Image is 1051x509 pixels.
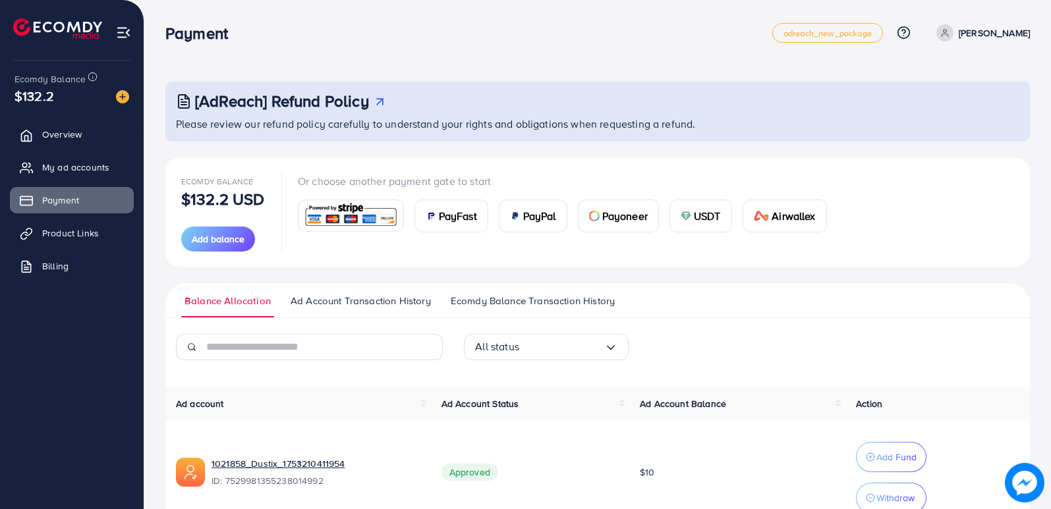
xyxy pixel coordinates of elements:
[195,92,369,111] h3: [AdReach] Refund Policy
[42,128,82,141] span: Overview
[10,154,134,180] a: My ad accounts
[876,490,915,506] p: Withdraw
[291,294,431,308] span: Ad Account Transaction History
[192,232,244,246] span: Add balance
[181,176,253,187] span: Ecomdy Balance
[10,187,134,213] a: Payment
[856,397,882,410] span: Action
[42,227,99,240] span: Product Links
[10,253,134,279] a: Billing
[464,334,629,360] div: Search for option
[42,161,109,174] span: My ad accounts
[523,208,556,224] span: PayPal
[176,116,1022,132] p: Please review our refund policy carefully to understand your rights and obligations when requesti...
[640,397,726,410] span: Ad Account Balance
[298,200,404,232] a: card
[694,208,721,224] span: USDT
[10,121,134,147] a: Overview
[165,24,239,43] h3: Payment
[519,336,604,357] input: Search for option
[298,173,838,189] p: Or choose another payment gate to start
[772,23,883,43] a: adreach_new_package
[176,397,224,410] span: Ad account
[185,294,271,308] span: Balance Allocation
[14,72,86,86] span: Ecomdy Balance
[783,29,872,38] span: adreach_new_package
[414,200,488,232] a: cardPayFast
[212,457,420,487] div: <span class='underline'>1021858_Dustix_1753210411954</span></br>7529981355238014992
[439,208,477,224] span: PayFast
[499,200,567,232] a: cardPayPal
[931,24,1030,41] a: [PERSON_NAME]
[451,294,615,308] span: Ecomdy Balance Transaction History
[743,200,827,232] a: cardAirwallex
[856,442,926,472] button: Add Fund
[681,211,691,221] img: card
[959,25,1030,41] p: [PERSON_NAME]
[589,211,600,221] img: card
[302,201,399,230] img: card
[876,449,917,465] p: Add Fund
[42,194,79,207] span: Payment
[212,474,420,487] span: ID: 7529981355238014992
[14,86,54,105] span: $132.2
[13,18,102,39] img: logo
[475,336,519,357] span: All status
[510,211,521,221] img: card
[212,457,420,470] a: 1021858_Dustix_1753210411954
[578,200,659,232] a: cardPayoneer
[754,211,770,221] img: card
[1006,464,1044,502] img: image
[669,200,732,232] a: cardUSDT
[176,458,205,487] img: ic-ads-acc.e4c84228.svg
[181,227,255,252] button: Add balance
[181,191,265,207] p: $132.2 USD
[441,397,519,410] span: Ad Account Status
[42,259,69,273] span: Billing
[602,208,648,224] span: Payoneer
[772,208,815,224] span: Airwallex
[10,220,134,246] a: Product Links
[640,466,654,479] span: $10
[426,211,436,221] img: card
[441,464,498,481] span: Approved
[116,25,131,40] img: menu
[116,90,129,103] img: image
